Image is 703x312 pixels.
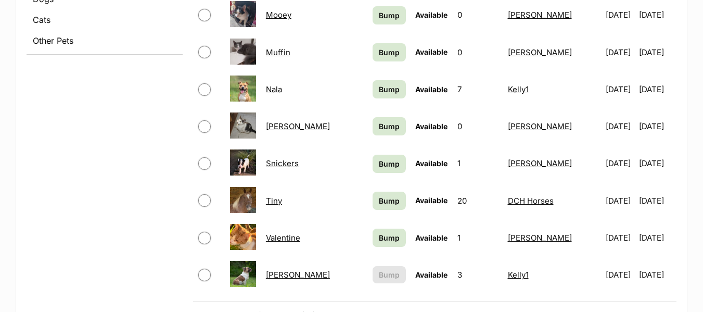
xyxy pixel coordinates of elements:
span: Available [415,196,448,205]
td: 0 [453,108,503,144]
img: Scully [230,113,256,139]
span: Bump [379,195,400,206]
td: [DATE] [639,257,675,293]
a: [PERSON_NAME] [508,158,572,168]
span: Available [415,233,448,242]
a: [PERSON_NAME] [508,47,572,57]
span: Available [415,270,448,279]
td: [DATE] [639,145,675,181]
a: Tiny [266,196,282,206]
td: [DATE] [639,183,675,219]
td: 1 [453,145,503,181]
td: [DATE] [602,220,638,256]
td: [DATE] [639,34,675,70]
td: 0 [453,34,503,70]
td: [DATE] [639,108,675,144]
a: Bump [373,155,405,173]
a: Other Pets [27,31,183,50]
a: Bump [373,80,405,98]
span: Bump [379,269,400,280]
span: Bump [379,121,400,132]
td: [DATE] [639,220,675,256]
span: Available [415,85,448,94]
a: Bump [373,229,405,247]
span: Available [415,47,448,56]
a: [PERSON_NAME] [508,121,572,131]
span: Bump [379,232,400,243]
span: Available [415,10,448,19]
a: Muffin [266,47,290,57]
td: [DATE] [602,257,638,293]
a: [PERSON_NAME] [266,121,330,131]
a: [PERSON_NAME] [266,270,330,280]
td: 3 [453,257,503,293]
td: 20 [453,183,503,219]
td: [DATE] [602,183,638,219]
td: 1 [453,220,503,256]
span: Available [415,122,448,131]
img: Nala [230,76,256,102]
a: DCH Horses [508,196,554,206]
a: Bump [373,6,405,24]
a: Bump [373,117,405,135]
td: [DATE] [602,145,638,181]
a: Snickers [266,158,299,168]
a: Cats [27,10,183,29]
td: [DATE] [602,71,638,107]
a: Bump [373,192,405,210]
a: Kelly1 [508,270,529,280]
img: Tiny [230,187,256,213]
td: [DATE] [602,108,638,144]
td: 7 [453,71,503,107]
a: Mooey [266,10,291,20]
span: Bump [379,10,400,21]
span: Bump [379,47,400,58]
a: [PERSON_NAME] [508,233,572,243]
a: Nala [266,84,282,94]
a: Bump [373,43,405,61]
a: Kelly1 [508,84,529,94]
span: Available [415,159,448,168]
td: [DATE] [602,34,638,70]
a: Valentine [266,233,300,243]
a: [PERSON_NAME] [508,10,572,20]
span: Bump [379,84,400,95]
span: Bump [379,158,400,169]
button: Bump [373,266,405,283]
td: [DATE] [639,71,675,107]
